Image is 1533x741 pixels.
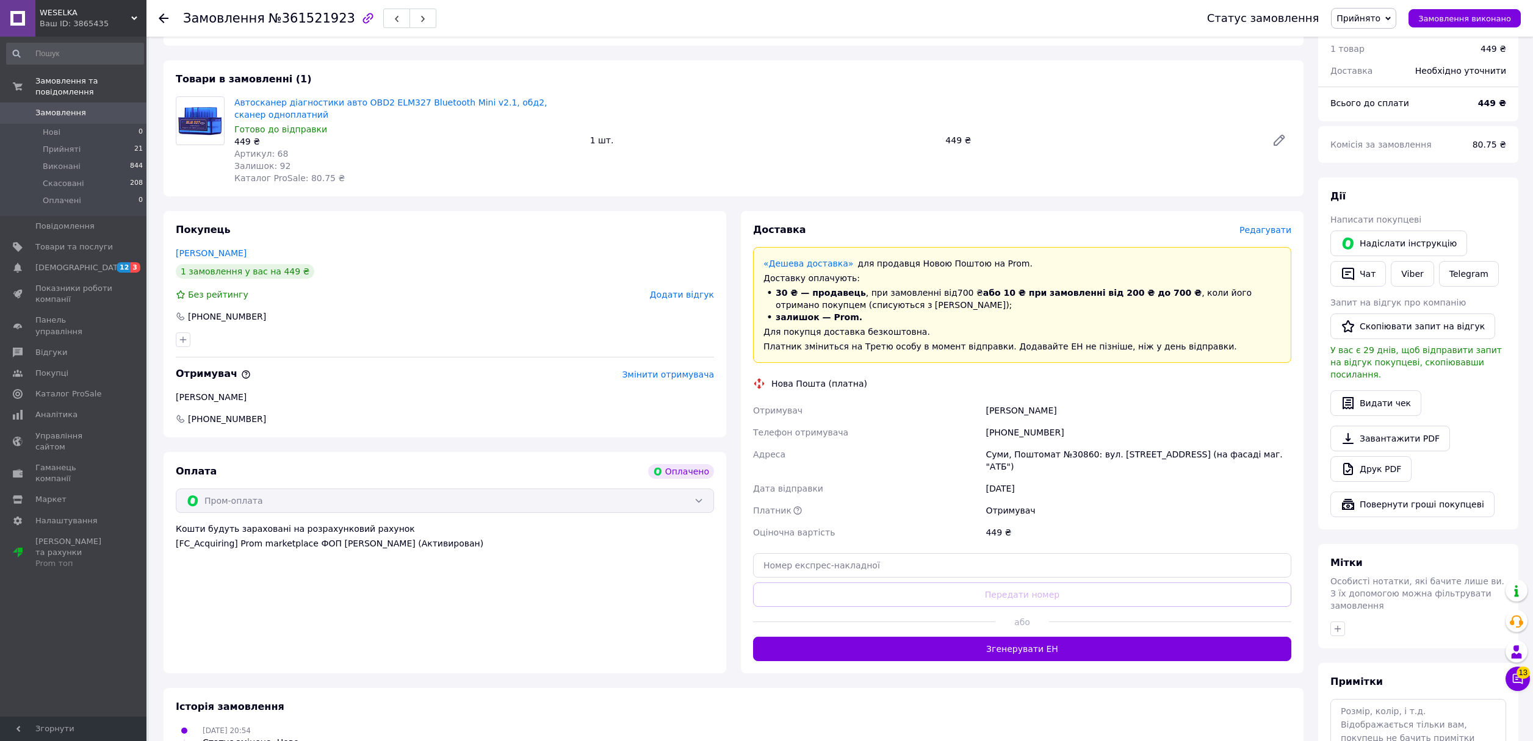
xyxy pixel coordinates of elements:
[753,506,792,515] span: Платник
[1207,12,1319,24] div: Статус замовлення
[1473,140,1506,149] span: 80.75 ₴
[187,413,267,425] span: [PHONE_NUMBER]
[40,18,146,29] div: Ваш ID: 3865435
[130,161,143,172] span: 844
[176,264,314,279] div: 1 замовлення у вас на 449 ₴
[983,421,1294,443] div: [PHONE_NUMBER]
[35,558,113,569] div: Prom топ
[176,391,714,403] div: [PERSON_NAME]
[1517,667,1530,679] span: 13
[753,428,848,437] span: Телефон отримувача
[35,368,68,379] span: Покупці
[176,701,284,712] span: Історія замовлення
[1330,44,1365,54] span: 1 товар
[176,224,231,235] span: Покупець
[234,149,288,159] span: Артикул: 68
[1239,225,1291,235] span: Редагувати
[763,257,1281,270] div: для продавця Новою Поштою на Prom.
[1330,557,1363,568] span: Мітки
[1439,261,1499,287] a: Telegram
[130,178,143,189] span: 208
[983,478,1294,499] div: [DATE]
[269,11,355,26] span: №361521923
[43,144,81,155] span: Прийняті
[234,173,345,183] span: Каталог ProSale: 80.75 ₴
[983,521,1294,543] div: 449 ₴
[1330,261,1386,287] button: Чат
[6,43,144,65] input: Пошук
[622,370,714,379] span: Змінити отримувача
[35,515,98,526] span: Налаштування
[188,290,248,299] span: Без рейтингу
[753,484,823,493] span: Дата відправки
[983,288,1202,298] span: або 10 ₴ при замовленні від 200 ₴ до 700 ₴
[1267,128,1291,152] a: Редагувати
[159,12,168,24] div: Повернутися назад
[650,290,714,299] span: Додати відгук
[983,399,1294,421] div: [PERSON_NAME]
[43,127,60,138] span: Нові
[1330,231,1467,256] button: Надіслати інструкцію
[1409,9,1521,27] button: Замовлення виконано
[983,499,1294,521] div: Отримувач
[183,11,265,26] span: Замовлення
[35,262,126,273] span: [DEMOGRAPHIC_DATA]
[35,409,78,420] span: Аналітика
[43,178,84,189] span: Скасовані
[35,242,113,252] span: Товари та послуги
[753,406,803,415] span: Отримувач
[234,135,580,148] div: 449 ₴
[40,7,131,18] span: WESELKA
[187,310,267,323] div: [PHONE_NUMBER]
[43,161,81,172] span: Виконані
[134,144,143,155] span: 21
[763,340,1281,353] div: Платник зміниться на Третю особу в момент відправки. Додавайте ЕН не пізніше, ніж у день відправки.
[753,553,1291,578] input: Номер експрес-накладної
[1330,576,1504,610] span: Особисті нотатки, які бачите лише ви. З їх допомогою можна фільтрувати замовлення
[983,443,1294,478] div: Суми, Поштомат №30860: вул. [STREET_ADDRESS] (на фасаді маг. "АТБ")
[139,127,143,138] span: 0
[131,262,140,273] span: 3
[753,224,806,235] span: Доставка
[1330,676,1383,687] span: Примітки
[753,449,785,459] span: Адреса
[1330,345,1502,379] span: У вас є 29 днів, щоб відправити запит на відгук покупцеві, скопіювавши посилання.
[776,312,862,322] span: залишок — Prom.
[753,637,1291,661] button: Згенерувати ЕН
[1481,43,1506,55] div: 449 ₴
[1330,390,1421,416] button: Видати чек
[35,494,67,505] span: Маркет
[1330,298,1466,307] span: Запит на відгук про компанію
[1330,313,1495,339] button: Скопіювати запит на відгук
[1408,57,1513,84] div: Необхідно уточнити
[1330,98,1409,108] span: Всього до сплати
[35,315,113,337] span: Панель управління
[117,262,131,273] span: 12
[776,288,866,298] span: 30 ₴ — продавець
[35,536,113,570] span: [PERSON_NAME] та рахунки
[35,462,113,484] span: Гаманець компанії
[234,98,547,120] a: Автосканер діагностики авто OBD2 ELM327 Bluetooth Mini v2.1, обд2, сканер одноплатний
[1330,66,1372,76] span: Доставка
[176,102,224,139] img: Автосканер діагностики авто OBD2 ELM327 Bluetooth Mini v2.1, обд2, сканер одноплатний
[35,107,86,118] span: Замовлення
[35,283,113,305] span: Показники роботи компанії
[1330,140,1432,149] span: Комісія за замовлення
[1478,98,1506,108] b: 449 ₴
[234,161,290,171] span: Залишок: 92
[753,528,835,537] span: Оціночна вартість
[763,287,1281,311] li: , при замовленні від 700 ₴ , коли його отримано покупцем (списуються з [PERSON_NAME]);
[1418,14,1511,23] span: Замовлення виконано
[176,523,714,549] div: Кошти будуть зараховані на розрахунковий рахунок
[176,248,247,258] a: [PERSON_NAME]
[585,132,941,149] div: 1 шт.
[1330,215,1421,224] span: Написати покупцеві
[139,195,143,206] span: 0
[1330,492,1495,517] button: Повернути гроші покупцеві
[1330,456,1412,482] a: Друк PDF
[1330,190,1346,202] span: Дії
[176,368,251,379] span: Отримувач
[176,73,312,85] span: Товари в замовленні (1)
[1506,667,1530,691] button: Чат з покупцем13
[35,76,146,98] span: Замовлення та повідомлення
